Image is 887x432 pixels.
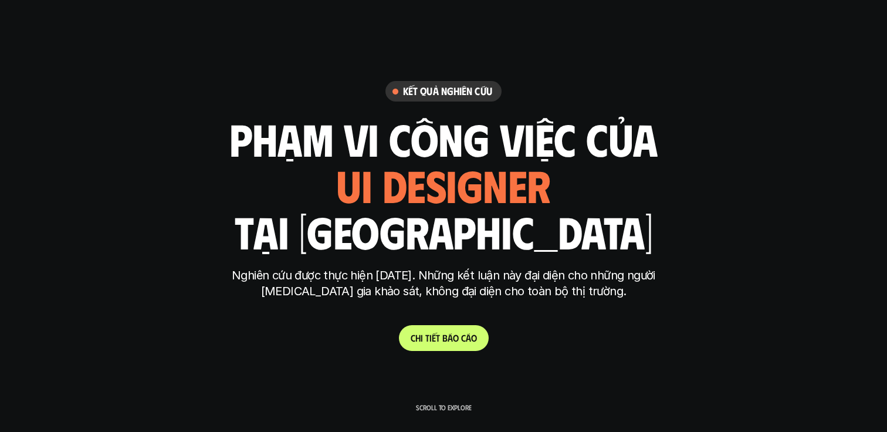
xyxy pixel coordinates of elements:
[425,332,429,343] span: t
[411,332,415,343] span: C
[399,325,489,351] a: Chitiếtbáocáo
[436,332,440,343] span: t
[421,332,423,343] span: i
[415,332,421,343] span: h
[235,207,653,256] h1: tại [GEOGRAPHIC_DATA]
[461,332,466,343] span: c
[466,332,471,343] span: á
[416,403,472,411] p: Scroll to explore
[448,332,453,343] span: á
[432,332,436,343] span: ế
[442,332,448,343] span: b
[453,332,459,343] span: o
[224,268,663,299] p: Nghiên cứu được thực hiện [DATE]. Những kết luận này đại diện cho những người [MEDICAL_DATA] gia ...
[429,332,432,343] span: i
[403,85,492,98] h6: Kết quả nghiên cứu
[229,114,658,163] h1: phạm vi công việc của
[471,332,477,343] span: o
